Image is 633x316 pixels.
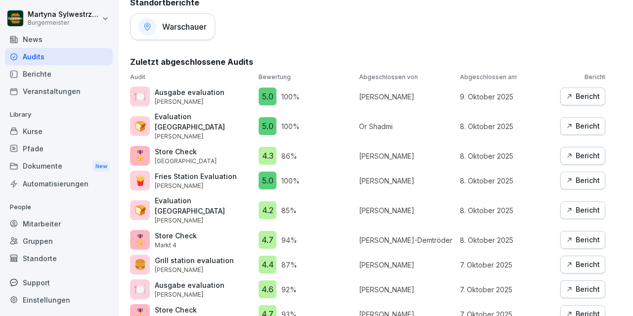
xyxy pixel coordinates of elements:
h2: Zuletzt abgeschlossene Audits [130,56,605,68]
p: Markt 4 [155,241,197,250]
div: Support [5,274,113,291]
p: 🎖️ [134,232,146,247]
button: Bericht [560,256,605,273]
p: [GEOGRAPHIC_DATA] [155,157,217,166]
button: Bericht [560,147,605,165]
p: 🍟 [134,173,146,188]
a: Einstellungen [5,291,113,309]
p: [PERSON_NAME] [155,181,237,190]
p: Library [5,107,113,123]
p: [PERSON_NAME] [155,132,254,141]
p: Grill station evaluation [155,255,234,266]
p: 86 % [281,151,297,161]
a: Berichte [5,65,113,83]
p: 🍽️ [134,282,146,297]
p: 8. Oktober 2025 [460,235,555,245]
p: 7. Oktober 2025 [460,284,555,295]
p: Fries Station Evaluation [155,171,237,181]
p: [PERSON_NAME] [359,176,454,186]
div: Dokumente [5,157,113,176]
p: 🍞 [134,119,146,134]
button: Bericht [560,201,605,219]
a: Mitarbeiter [5,215,113,232]
div: 4.7 [259,231,276,249]
div: Bericht [566,234,600,245]
div: 5.0 [259,88,276,105]
div: Bericht [566,205,600,216]
p: Abgeschlossen von [359,73,454,82]
p: Ausgabe evaluation [155,87,225,97]
button: Bericht [560,88,605,105]
a: Veranstaltungen [5,83,113,100]
div: Bericht [566,259,600,270]
p: [PERSON_NAME] [359,284,454,295]
p: 🍔 [134,257,146,272]
p: 8. Oktober 2025 [460,151,555,161]
p: Or Shadmi [359,121,454,132]
p: Bewertung [259,73,354,82]
button: Bericht [560,280,605,298]
p: [PERSON_NAME]-Demtröder [359,235,454,245]
p: Bericht [560,73,605,82]
p: [PERSON_NAME] [359,260,454,270]
div: 4.4 [259,256,276,273]
div: New [93,161,110,172]
p: 85 % [281,205,297,216]
p: Ausgabe evaluation [155,280,225,290]
a: Automatisierungen [5,175,113,192]
div: 5.0 [259,117,276,135]
p: Store Check [155,146,217,157]
p: 8. Oktober 2025 [460,205,555,216]
p: Evaluation [GEOGRAPHIC_DATA] [155,111,254,132]
a: Warschauer [130,13,215,40]
button: Bericht [560,117,605,135]
p: 🎖️ [134,148,146,163]
p: Martyna Sylwestrzak [28,10,100,19]
p: [PERSON_NAME] [155,216,254,225]
p: 100 % [281,176,300,186]
p: People [5,199,113,215]
div: News [5,31,113,48]
div: Bericht [566,91,600,102]
p: [PERSON_NAME] [155,97,225,106]
div: Bericht [566,121,600,132]
p: 100 % [281,121,300,132]
p: 9. Oktober 2025 [460,91,555,102]
p: [PERSON_NAME] [359,151,454,161]
div: 5.0 [259,172,276,189]
a: Audits [5,48,113,65]
p: 8. Oktober 2025 [460,176,555,186]
a: Gruppen [5,232,113,250]
p: 7. Oktober 2025 [460,260,555,270]
p: Audit [130,73,254,82]
div: 4.3 [259,147,276,165]
p: 🍽️ [134,89,146,104]
div: Bericht [566,284,600,295]
button: Bericht [560,231,605,249]
div: 4.2 [259,201,276,219]
button: Bericht [560,172,605,189]
p: [PERSON_NAME] [155,266,234,274]
p: [PERSON_NAME] [359,205,454,216]
a: Standorte [5,250,113,267]
p: 92 % [281,284,297,295]
div: Bericht [566,175,600,186]
h1: Warschauer [162,22,207,32]
p: Abgeschlossen am [460,73,555,82]
p: [PERSON_NAME] [155,290,225,299]
p: Store Check [155,305,217,315]
p: 8. Oktober 2025 [460,121,555,132]
p: 94 % [281,235,297,245]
